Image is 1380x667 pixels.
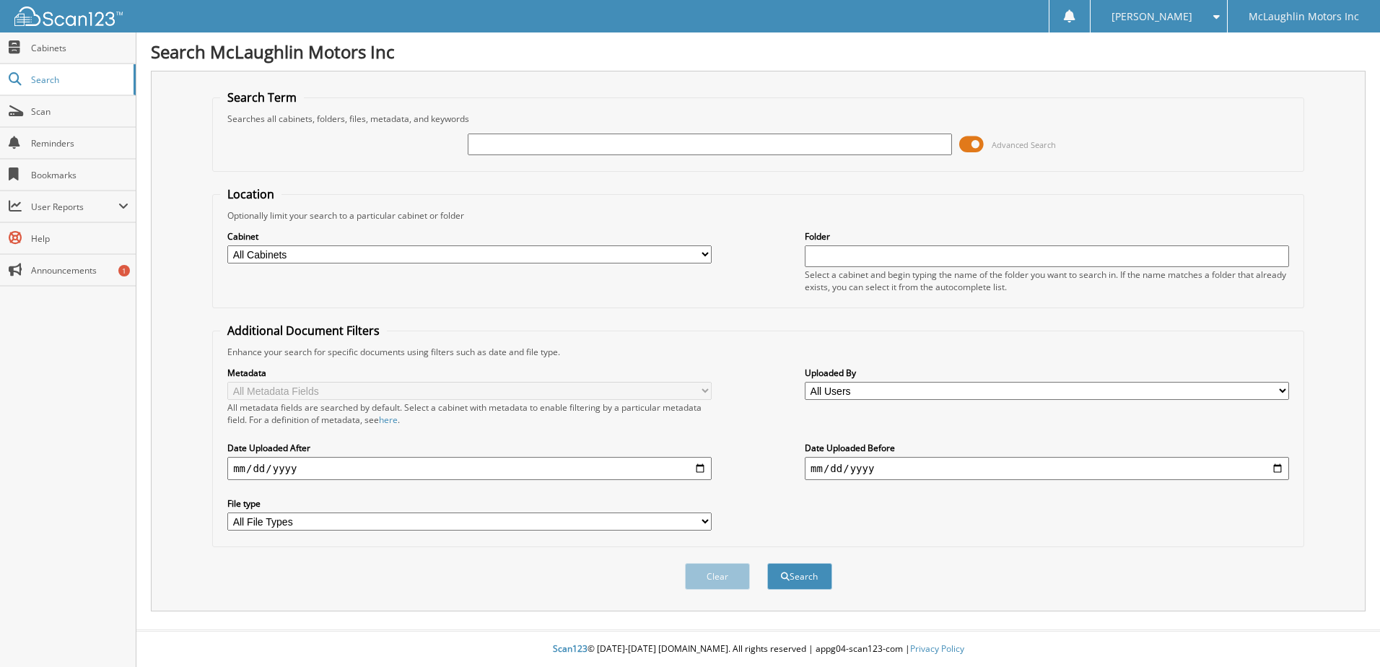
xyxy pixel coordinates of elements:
[227,230,712,243] label: Cabinet
[767,563,832,590] button: Search
[685,563,750,590] button: Clear
[805,367,1289,379] label: Uploaded By
[220,346,1296,358] div: Enhance your search for specific documents using filters such as date and file type.
[31,201,118,213] span: User Reports
[31,169,128,181] span: Bookmarks
[31,42,128,54] span: Cabinets
[1112,12,1192,21] span: [PERSON_NAME]
[136,632,1380,667] div: © [DATE]-[DATE] [DOMAIN_NAME]. All rights reserved | appg04-scan123-com |
[220,209,1296,222] div: Optionally limit your search to a particular cabinet or folder
[379,414,398,426] a: here
[227,457,712,480] input: start
[220,323,387,339] legend: Additional Document Filters
[805,269,1289,293] div: Select a cabinet and begin typing the name of the folder you want to search in. If the name match...
[805,230,1289,243] label: Folder
[805,457,1289,480] input: end
[31,137,128,149] span: Reminders
[910,642,964,655] a: Privacy Policy
[31,74,126,86] span: Search
[31,264,128,276] span: Announcements
[118,265,130,276] div: 1
[220,186,281,202] legend: Location
[992,139,1056,150] span: Advanced Search
[227,442,712,454] label: Date Uploaded After
[220,90,304,105] legend: Search Term
[31,232,128,245] span: Help
[805,442,1289,454] label: Date Uploaded Before
[151,40,1366,64] h1: Search McLaughlin Motors Inc
[220,113,1296,125] div: Searches all cabinets, folders, files, metadata, and keywords
[1308,598,1380,667] iframe: Chat Widget
[14,6,123,26] img: scan123-logo-white.svg
[1249,12,1359,21] span: McLaughlin Motors Inc
[553,642,588,655] span: Scan123
[227,367,712,379] label: Metadata
[31,105,128,118] span: Scan
[227,497,712,510] label: File type
[227,401,712,426] div: All metadata fields are searched by default. Select a cabinet with metadata to enable filtering b...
